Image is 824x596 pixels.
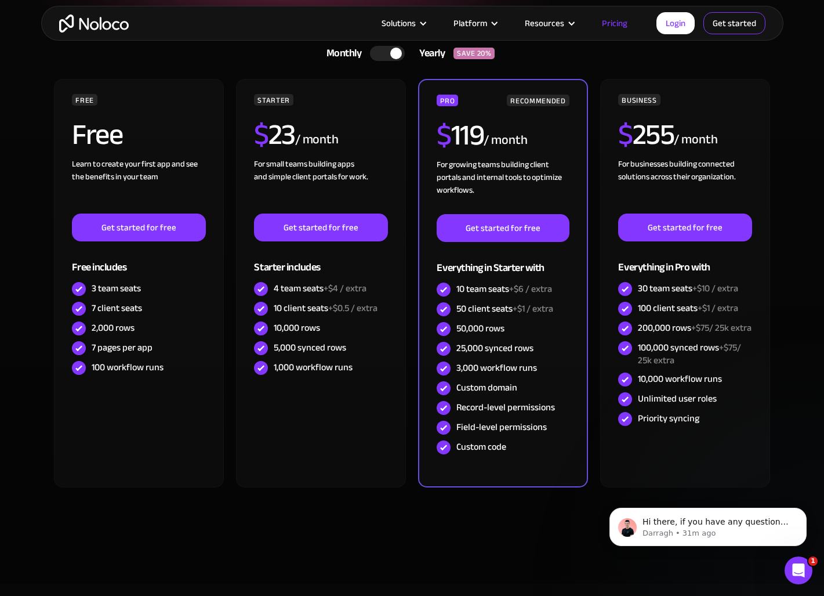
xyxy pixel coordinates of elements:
div: Custom domain [456,381,517,394]
div: Unlimited user roles [638,392,717,405]
a: Get started [703,12,765,34]
div: 3 team seats [92,282,141,295]
div: Everything in Pro with [618,241,752,279]
span: +$75/ 25k extra [691,319,752,337]
span: $ [254,107,268,162]
div: Platform [453,16,487,31]
span: 1 [808,557,818,566]
div: PRO [437,95,458,106]
h2: 255 [618,120,674,149]
div: 30 team seats [638,282,738,295]
div: / month [295,131,339,149]
div: 3,000 workflow runs [456,362,537,374]
a: Get started for free [618,214,752,241]
div: 10 client seats [274,302,377,315]
div: Starter includes [254,241,387,279]
span: +$4 / extra [324,280,366,297]
div: 100 client seats [638,302,738,315]
a: Login [656,12,695,34]
a: Get started for free [254,214,387,241]
h2: Free [72,120,122,149]
div: Priority syncing [638,412,699,425]
div: Free includes [72,241,205,279]
div: 50,000 rows [456,322,504,335]
div: For growing teams building client portals and internal tools to optimize workflows. [437,158,569,214]
div: 2,000 rows [92,322,135,334]
div: SAVE 20% [453,48,495,59]
span: +$10 / extra [692,280,738,297]
div: FREE [72,94,97,106]
h2: 119 [437,121,484,150]
span: +$1 / extra [513,300,553,317]
div: Record-level permissions [456,401,555,414]
span: +$75/ 25k extra [638,339,741,369]
div: 1,000 workflow runs [274,361,353,374]
div: 10 team seats [456,283,552,295]
div: 4 team seats [274,282,366,295]
div: 10,000 rows [274,322,320,334]
h2: 23 [254,120,295,149]
iframe: Intercom live chat [785,557,812,584]
div: 50 client seats [456,302,553,315]
div: Custom code [456,440,506,453]
span: $ [618,107,633,162]
div: Platform [439,16,510,31]
div: Solutions [367,16,439,31]
div: 100,000 synced rows [638,341,752,367]
div: 7 pages per app [92,341,153,354]
div: / month [674,131,717,149]
div: 25,000 synced rows [456,342,533,355]
div: STARTER [254,94,293,106]
div: / month [484,131,527,150]
div: Monthly [312,45,371,62]
div: For small teams building apps and simple client portals for work. ‍ [254,158,387,214]
iframe: Intercom notifications message [592,483,824,565]
div: RECOMMENDED [507,95,569,106]
span: +$0.5 / extra [328,299,377,317]
div: For businesses building connected solutions across their organization. ‍ [618,158,752,214]
div: 5,000 synced rows [274,341,346,354]
span: +$1 / extra [698,299,738,317]
div: Resources [525,16,564,31]
div: Everything in Starter with [437,242,569,280]
a: Get started for free [72,214,205,241]
div: Field-level permissions [456,421,547,434]
span: $ [437,108,451,162]
a: Pricing [587,16,642,31]
div: 200,000 rows [638,322,752,334]
a: Get started for free [437,214,569,242]
div: Yearly [405,45,453,62]
div: BUSINESS [618,94,660,106]
div: 10,000 workflow runs [638,373,722,385]
div: 7 client seats [92,302,142,315]
div: Solutions [382,16,416,31]
div: Learn to create your first app and see the benefits in your team ‍ [72,158,205,214]
div: Resources [510,16,587,31]
div: 100 workflow runs [92,361,164,374]
span: +$6 / extra [509,280,552,298]
a: home [59,15,129,32]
